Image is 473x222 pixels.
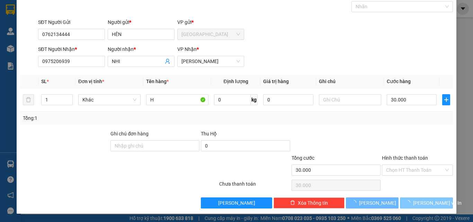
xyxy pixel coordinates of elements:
[181,56,240,66] span: Phạm Ngũ Lão
[223,79,248,84] span: Định lượng
[251,94,258,105] span: kg
[177,18,244,26] div: VP gửi
[413,199,462,207] span: [PERSON_NAME] và In
[290,200,295,206] span: delete
[110,131,149,136] label: Ghi chú đơn hàng
[201,197,272,208] button: [PERSON_NAME]
[400,197,453,208] button: [PERSON_NAME] và In
[201,131,217,136] span: Thu Hộ
[177,46,197,52] span: VP Nhận
[359,199,396,207] span: [PERSON_NAME]
[67,96,71,100] span: up
[292,155,314,161] span: Tổng cước
[442,94,450,105] button: plus
[78,79,104,84] span: Đơn vị tính
[181,29,240,39] span: Ninh Hòa
[351,200,359,205] span: loading
[23,94,34,105] button: delete
[110,140,199,151] input: Ghi chú đơn hàng
[65,100,72,105] span: Decrease Value
[38,18,105,26] div: SĐT Người Gửi
[165,59,170,64] span: user-add
[298,199,328,207] span: Xóa Thông tin
[23,114,183,122] div: Tổng: 1
[346,197,399,208] button: [PERSON_NAME]
[319,94,381,105] input: Ghi Chú
[263,79,289,84] span: Giá trị hàng
[274,197,345,208] button: deleteXóa Thông tin
[443,97,450,103] span: plus
[108,18,175,26] div: Người gửi
[108,45,175,53] div: Người nhận
[218,180,291,192] div: Chưa thanh toán
[218,199,255,207] span: [PERSON_NAME]
[41,79,47,84] span: SL
[263,94,313,105] input: 0
[67,100,71,105] span: down
[65,95,72,100] span: Increase Value
[387,79,411,84] span: Cước hàng
[146,79,169,84] span: Tên hàng
[405,200,413,205] span: loading
[38,45,105,53] div: SĐT Người Nhận
[82,95,136,105] span: Khác
[382,155,428,161] label: Hình thức thanh toán
[316,75,384,88] th: Ghi chú
[146,94,208,105] input: VD: Bàn, Ghế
